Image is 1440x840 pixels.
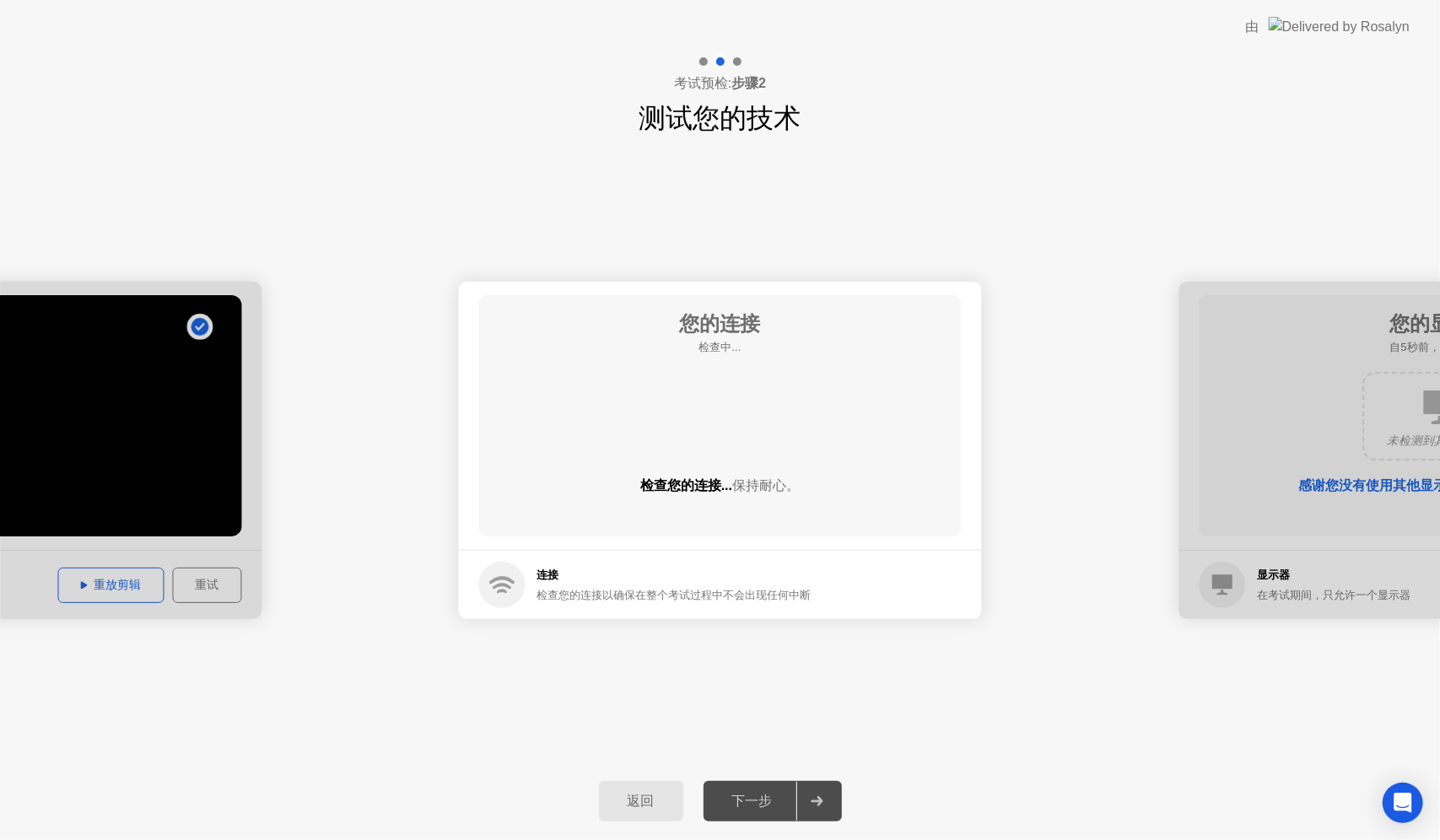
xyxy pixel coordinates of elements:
[604,793,678,810] div: 返回
[1245,17,1259,37] div: 由
[639,98,801,138] h1: 测试您的技术
[537,567,812,584] h5: 连接
[599,781,683,821] button: 返回
[537,587,812,603] div: 检查您的连接以确保在整个考试过程中不会出现任何中断
[479,476,962,496] div: 检查您的连接...
[1269,17,1410,36] img: Delivered by Rosalyn
[680,339,761,356] h5: 检查中...
[680,309,761,339] h1: 您的连接
[731,76,766,90] b: 步骤2
[732,478,800,493] span: 保持耐心。
[674,73,766,94] h4: 考试预检:
[709,793,796,810] div: 下一步
[1383,783,1423,823] div: Open Intercom Messenger
[704,781,842,821] button: 下一步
